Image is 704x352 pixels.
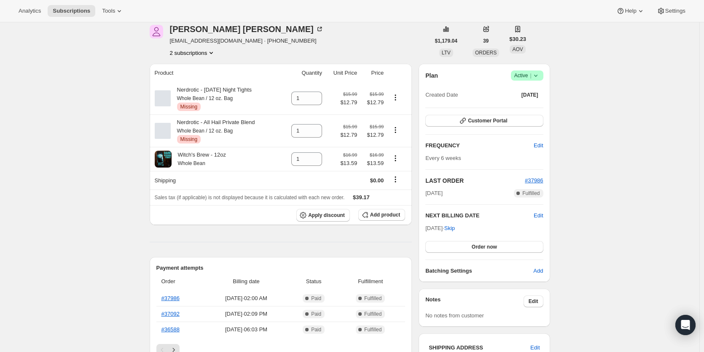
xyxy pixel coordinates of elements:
[529,139,548,152] button: Edit
[665,8,685,14] span: Settings
[425,312,484,319] span: No notes from customer
[150,64,281,82] th: Product
[525,176,543,185] button: #37986
[364,326,382,333] span: Fulfilled
[340,98,357,107] span: $12.79
[509,35,526,43] span: $30.23
[425,155,461,161] span: Every 6 weeks
[177,95,233,101] small: Whole Bean / 12 oz. Bag
[370,124,384,129] small: $15.99
[48,5,95,17] button: Subscriptions
[172,151,226,168] div: Witch's Brew - 12oz
[362,131,384,139] span: $12.79
[425,141,534,150] h2: FREQUENCY
[478,35,494,47] button: 39
[425,241,543,253] button: Order now
[522,190,540,197] span: Fulfilled
[425,211,534,220] h2: NEXT BILLING DATE
[425,189,443,198] span: [DATE]
[161,311,180,317] a: #37092
[53,8,90,14] span: Subscriptions
[444,224,455,233] span: Skip
[206,277,287,286] span: Billing date
[362,98,384,107] span: $12.79
[430,35,462,47] button: $1,179.04
[512,46,523,52] span: AOV
[425,225,455,231] span: [DATE] ·
[340,159,357,168] span: $13.59
[308,212,345,219] span: Apply discount
[19,8,41,14] span: Analytics
[97,5,129,17] button: Tools
[180,103,198,110] span: Missing
[429,344,530,352] h3: SHIPPING ADDRESS
[343,124,357,129] small: $15.99
[370,92,384,97] small: $15.99
[170,49,216,57] button: Product actions
[516,89,543,101] button: [DATE]
[524,295,543,307] button: Edit
[389,175,402,184] button: Shipping actions
[425,295,524,307] h3: Notes
[178,160,205,166] small: Whole Bean
[340,131,357,139] span: $12.79
[468,117,507,124] span: Customer Portal
[425,267,533,275] h6: Batching Settings
[389,125,402,135] button: Product actions
[435,38,457,44] span: $1,179.04
[534,141,543,150] span: Edit
[161,295,180,301] a: #37986
[353,194,370,200] span: $39.17
[13,5,46,17] button: Analytics
[425,115,543,127] button: Customer Portal
[155,195,345,200] span: Sales tax (if applicable) is not displayed because it is calculated with each new order.
[389,154,402,163] button: Product actions
[362,159,384,168] span: $13.59
[206,294,287,303] span: [DATE] · 02:00 AM
[170,37,324,45] span: [EMAIL_ADDRESS][DOMAIN_NAME] · [PHONE_NUMBER]
[206,310,287,318] span: [DATE] · 02:09 PM
[341,277,400,286] span: Fulfillment
[514,71,540,80] span: Active
[360,64,386,82] th: Price
[425,71,438,80] h2: Plan
[311,295,321,302] span: Paid
[292,277,336,286] span: Status
[442,50,451,56] span: LTV
[364,311,382,317] span: Fulfilled
[439,222,460,235] button: Skip
[528,264,548,278] button: Add
[472,244,497,250] span: Order now
[150,25,163,38] span: Amanda Whittington
[156,264,406,272] h2: Payment attempts
[370,211,400,218] span: Add product
[161,326,180,333] a: #36588
[533,267,543,275] span: Add
[325,64,360,82] th: Unit Price
[534,211,543,220] button: Edit
[530,344,540,352] span: Edit
[311,311,321,317] span: Paid
[652,5,691,17] button: Settings
[180,136,198,143] span: Missing
[483,38,489,44] span: 39
[343,152,357,157] small: $16.99
[625,8,636,14] span: Help
[521,92,538,98] span: [DATE]
[343,92,357,97] small: $15.99
[150,171,281,190] th: Shipping
[675,315,696,335] div: Open Intercom Messenger
[530,72,531,79] span: |
[170,25,324,33] div: [PERSON_NAME] [PERSON_NAME]
[425,91,458,99] span: Created Date
[370,152,384,157] small: $16.99
[155,151,172,168] img: product img
[177,128,233,134] small: Whole Bean / 12 oz. Bag
[475,50,497,56] span: ORDERS
[370,177,384,184] span: $0.00
[281,64,325,82] th: Quantity
[171,118,255,144] div: Nerdrotic - All Hail Private Blend
[525,177,543,184] a: #37986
